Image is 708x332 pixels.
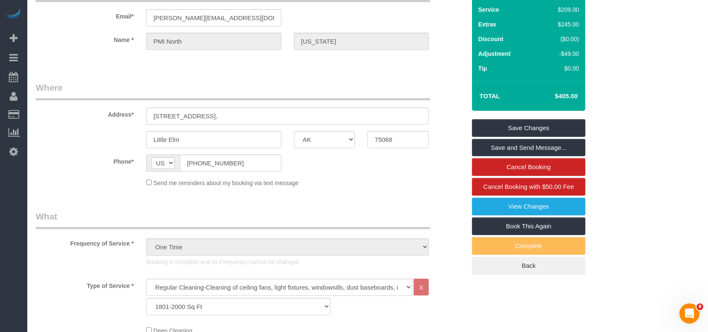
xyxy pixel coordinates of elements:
input: Phone* [180,154,281,172]
div: $0.00 [540,64,579,73]
div: $245.00 [540,20,579,29]
label: Discount [478,35,503,43]
a: View Changes [472,198,585,215]
label: Address* [29,107,140,119]
legend: What [36,210,430,229]
input: Zip Code* [367,131,429,148]
div: $209.00 [540,5,579,14]
div: -$49.00 [540,50,579,58]
a: Book This Again [472,217,585,235]
label: Email* [29,9,140,21]
label: Type of Service * [29,279,140,290]
label: Frequency of Service * [29,236,140,248]
label: Service [478,5,499,14]
div: ($0.00) [540,35,579,43]
h4: $405.00 [530,93,578,100]
label: Name * [29,33,140,44]
label: Phone* [29,154,140,166]
span: Cancel Booking with $50.00 Fee [483,183,574,190]
span: 8 [697,303,703,310]
span: Send me reminders about my booking via text message [153,180,299,186]
input: Last Name* [294,33,429,50]
a: Cancel Booking with $50.00 Fee [472,178,585,196]
iframe: Intercom live chat [679,303,700,324]
strong: Total [480,92,500,99]
label: Tip [478,64,487,73]
label: Adjustment [478,50,511,58]
img: Automaid Logo [5,8,22,20]
input: First Name* [146,33,281,50]
input: City* [146,131,281,148]
a: Save and Send Message... [472,139,585,157]
legend: Where [36,81,430,100]
p: Booking is complete and its Frequency cannot be changed [146,258,429,266]
label: Extras [478,20,496,29]
a: Save Changes [472,119,585,137]
a: Cancel Booking [472,158,585,176]
a: Back [472,257,585,274]
input: Email* [146,9,281,26]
